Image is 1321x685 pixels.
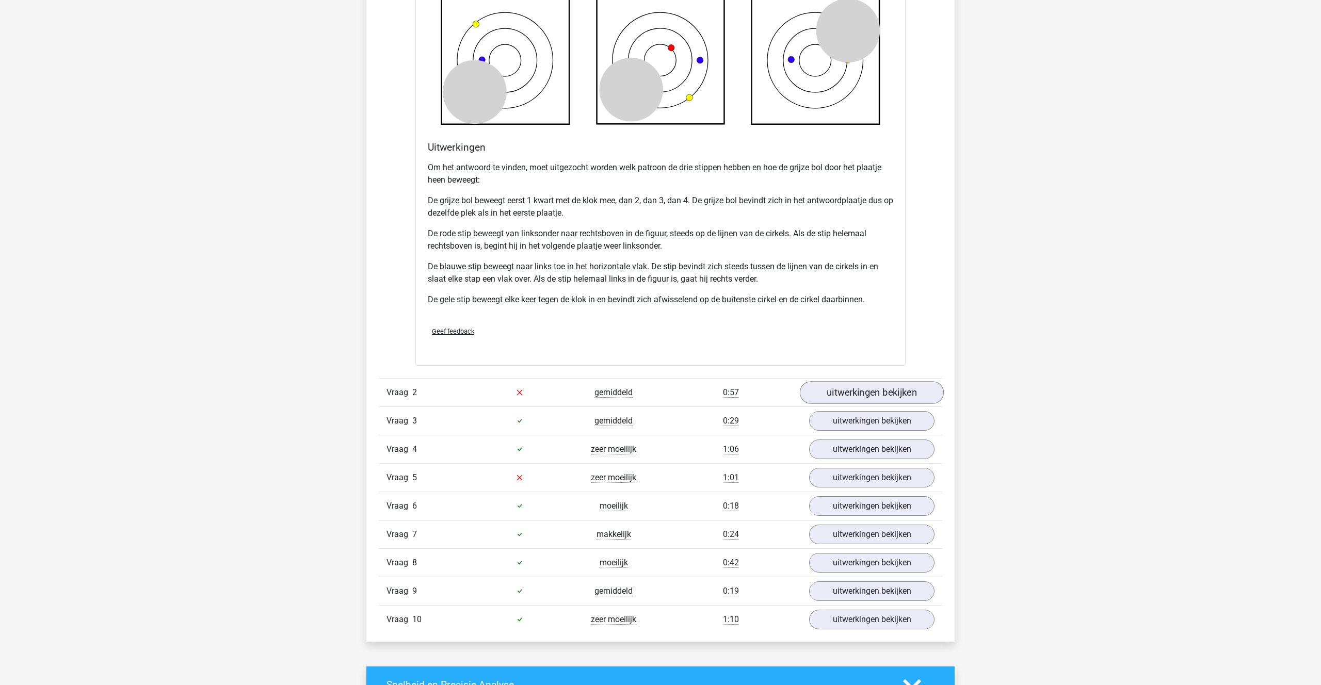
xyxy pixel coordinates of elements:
[386,500,412,512] span: Vraag
[412,416,417,426] span: 3
[594,387,633,398] span: gemiddeld
[386,528,412,541] span: Vraag
[809,439,935,459] a: uitwerkingen bekijken
[809,610,935,629] a: uitwerkingen bekijken
[723,387,739,398] span: 0:57
[412,558,417,567] span: 8
[600,558,628,568] span: moeilijk
[723,558,739,568] span: 0:42
[428,293,893,306] p: De gele stip beweegt elke keer tegen de klok in en bevindt zich afwisselend op de buitenste cirke...
[386,585,412,597] span: Vraag
[723,416,739,426] span: 0:29
[412,472,417,482] span: 5
[723,444,739,454] span: 1:06
[428,227,893,252] p: De rode stip beweegt van linksonder naar rechtsboven in de figuur, steeds op de lijnen van de cir...
[412,387,417,397] span: 2
[386,415,412,427] span: Vraag
[428,161,893,186] p: Om het antwoord te vinden, moet uitgezocht worden welk patroon de drie stippen hebben en hoe de g...
[412,529,417,539] span: 7
[386,386,412,399] span: Vraag
[386,613,412,626] span: Vraag
[412,444,417,454] span: 4
[809,525,935,544] a: uitwerkingen bekijken
[594,416,633,426] span: gemiddeld
[412,501,417,511] span: 6
[723,529,739,540] span: 0:24
[428,194,893,219] p: De grijze bol beweegt eerst 1 kwart met de klok mee, dan 2, dan 3, dan 4. De grijze bol bevindt z...
[600,501,628,511] span: moeilijk
[428,141,893,153] h4: Uitwerkingen
[809,496,935,516] a: uitwerkingen bekijken
[591,614,636,625] span: zeer moeilijk
[591,444,636,454] span: zeer moeilijk
[809,468,935,487] a: uitwerkingen bekijken
[809,581,935,601] a: uitwerkingen bekijken
[428,260,893,285] p: De blauwe stip beweegt naar links toe in het horizontale vlak. De stip bevindt zich steeds tussen...
[594,586,633,596] span: gemiddeld
[597,529,631,540] span: makkelijk
[723,614,739,625] span: 1:10
[591,472,636,483] span: zeer moeilijk
[432,328,474,335] span: Geef feedback
[809,553,935,573] a: uitwerkingen bekijken
[800,381,944,404] a: uitwerkingen bekijken
[386,471,412,484] span: Vraag
[412,586,417,596] span: 9
[412,614,422,624] span: 10
[809,411,935,431] a: uitwerkingen bekijken
[723,472,739,483] span: 1:01
[386,557,412,569] span: Vraag
[386,443,412,455] span: Vraag
[723,586,739,596] span: 0:19
[723,501,739,511] span: 0:18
